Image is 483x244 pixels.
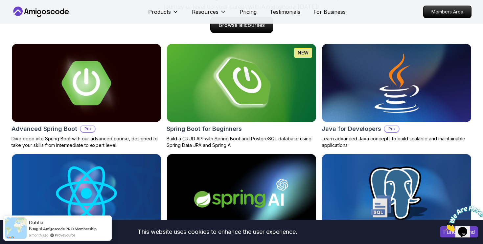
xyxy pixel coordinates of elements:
p: Pro [80,126,95,132]
p: Dive deep into Spring Boot with our advanced course, designed to take your skills from intermedia... [11,135,161,149]
img: Chat attention grabber [3,3,43,29]
h2: Advanced Spring Boot [11,124,77,133]
p: NEW [298,50,309,56]
button: Resources [192,8,226,21]
img: React JS Developer Guide card [12,154,161,232]
p: Pro [384,126,399,132]
span: a month ago [29,232,48,238]
span: Dahlia [29,220,43,225]
button: Products [148,8,179,21]
h2: Java for Developers [322,124,381,133]
a: Members Area [423,6,471,18]
span: courses [245,22,265,28]
a: Pricing [240,8,257,16]
button: Accept cookies [440,226,478,237]
span: Bought [29,226,42,231]
a: Java for Developers cardJava for DevelopersProLearn advanced Java concepts to build scalable and ... [322,44,471,149]
a: Testimonials [270,8,300,16]
div: This website uses cookies to enhance the user experience. [5,225,430,239]
p: Products [148,8,171,16]
a: Amigoscode PRO Membership [43,226,97,231]
img: Spring AI card [167,154,316,232]
iframe: chat widget [442,203,483,234]
p: Resources [192,8,218,16]
img: Spring Boot for Beginners card [163,42,320,124]
img: Advanced Spring Boot card [12,44,161,122]
a: Advanced Spring Boot cardAdvanced Spring BootProDive deep into Spring Boot with our advanced cour... [11,44,161,149]
a: Browse allcourses [210,17,273,33]
a: ProveSource [55,232,75,238]
p: Browse all [211,17,273,33]
img: provesource social proof notification image [5,217,27,239]
h2: Spring Boot for Beginners [167,124,242,133]
img: Java for Developers card [322,44,471,122]
a: Spring Boot for Beginners cardNEWSpring Boot for BeginnersBuild a CRUD API with Spring Boot and P... [167,44,316,149]
p: Build a CRUD API with Spring Boot and PostgreSQL database using Spring Data JPA and Spring AI [167,135,316,149]
a: For Business [313,8,346,16]
p: Learn advanced Java concepts to build scalable and maintainable applications. [322,135,471,149]
img: SQL and Databases Fundamentals card [322,154,471,232]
